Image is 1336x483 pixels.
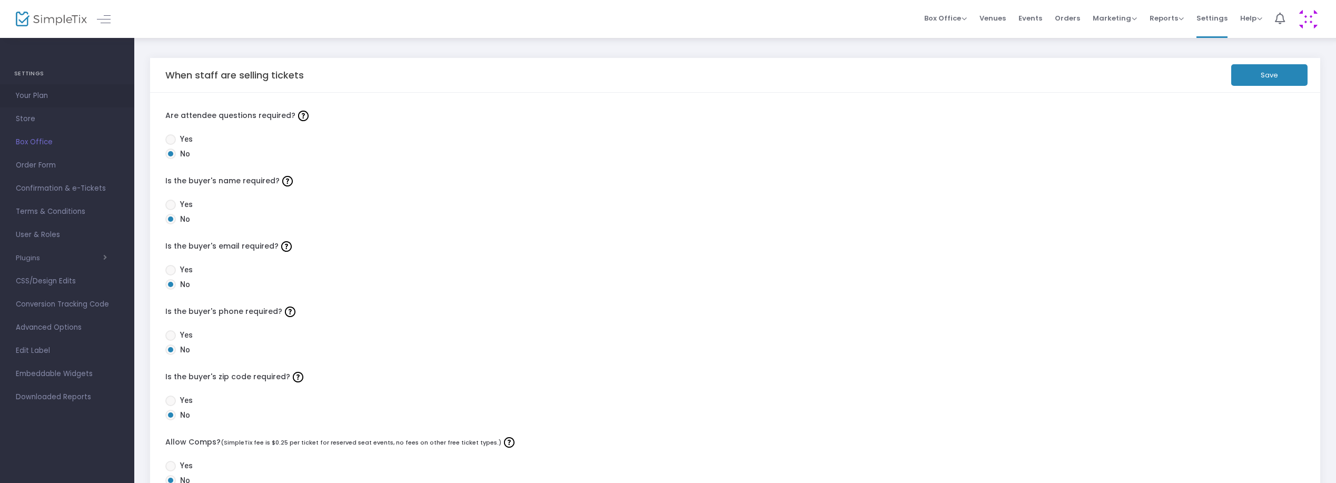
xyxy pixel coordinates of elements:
button: Save [1231,64,1308,86]
span: No [176,149,190,160]
h4: SETTINGS [14,63,120,84]
span: Marketing [1093,13,1137,23]
span: Help [1240,13,1262,23]
span: Yes [176,460,193,471]
span: No [176,410,190,421]
span: Terms & Conditions [16,205,118,219]
img: question-mark [504,437,514,448]
label: Are attendee questions required? [165,108,1305,124]
span: Yes [176,395,193,406]
img: question-mark [281,241,292,252]
span: Events [1018,5,1042,32]
span: CSS/Design Edits [16,274,118,288]
span: Box Office [924,13,967,23]
span: Advanced Options [16,321,118,334]
span: Confirmation & e-Tickets [16,182,118,195]
label: Allow Comps? [165,435,1305,450]
label: Is the buyer's phone required? [165,304,1305,320]
label: Is the buyer's email required? [165,239,1305,254]
span: Settings [1196,5,1228,32]
img: question-mark [298,111,309,121]
span: Yes [176,264,193,275]
span: Embeddable Widgets [16,367,118,381]
span: No [176,279,190,290]
span: Downloaded Reports [16,390,118,404]
span: (SimpleTix fee is $0.25 per ticket for reserved seat events, no fees on other free ticket types.) [221,438,501,447]
span: Venues [979,5,1006,32]
span: Yes [176,330,193,341]
label: Is the buyer's zip code required? [165,369,1305,385]
span: Box Office [16,135,118,149]
span: Order Form [16,159,118,172]
span: Yes [176,199,193,210]
span: Store [16,112,118,126]
button: Plugins [16,254,107,262]
span: Conversion Tracking Code [16,298,118,311]
span: No [176,344,190,356]
span: User & Roles [16,228,118,242]
img: question-mark [285,307,295,317]
h5: When staff are selling tickets [165,70,304,81]
span: Your Plan [16,89,118,103]
span: No [176,214,190,225]
img: question-mark [282,176,293,186]
span: Yes [176,134,193,145]
span: Edit Label [16,344,118,358]
label: Is the buyer's name required? [165,173,1305,189]
span: Reports [1150,13,1184,23]
span: Orders [1055,5,1080,32]
img: question-mark [293,372,303,382]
